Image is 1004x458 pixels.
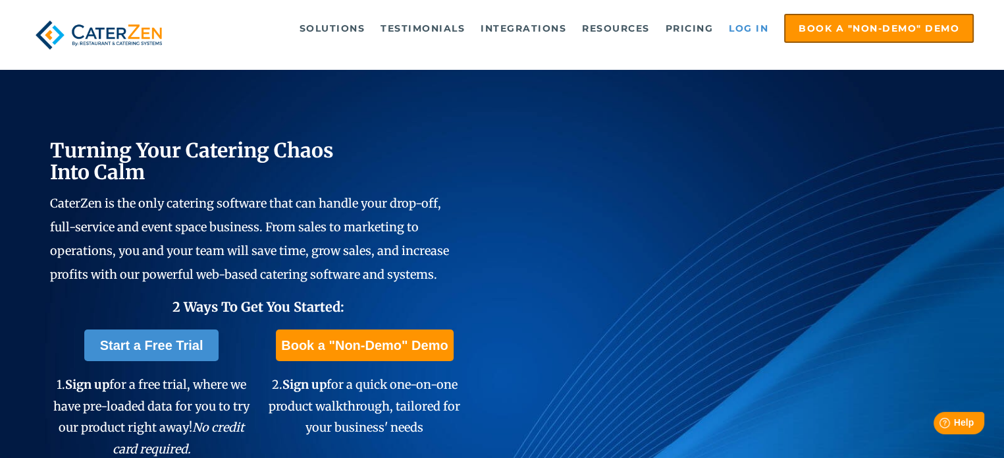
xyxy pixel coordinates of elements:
[575,15,656,42] a: Resources
[50,196,449,282] span: CaterZen is the only catering software that can handle your drop-off, full-service and event spac...
[374,15,471,42] a: Testimonials
[53,377,250,456] span: 1. for a free trial, where we have pre-loaded data for you to try our product right away!
[30,14,167,56] img: caterzen
[172,299,344,315] span: 2 Ways To Get You Started:
[84,329,219,361] a: Start a Free Trial
[192,14,974,43] div: Navigation Menu
[113,420,245,456] em: No credit card required.
[50,138,334,185] span: Turning Your Catering Chaos Into Calm
[65,377,109,392] span: Sign up
[722,15,775,42] a: Log in
[276,329,453,361] a: Book a "Non-Demo" Demo
[269,377,460,435] span: 2. for a quick one-on-one product walkthrough, tailored for your business' needs
[474,15,573,42] a: Integrations
[887,407,990,444] iframe: Help widget launcher
[659,15,720,42] a: Pricing
[282,377,327,392] span: Sign up
[293,15,372,42] a: Solutions
[784,14,974,43] a: Book a "Non-Demo" Demo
